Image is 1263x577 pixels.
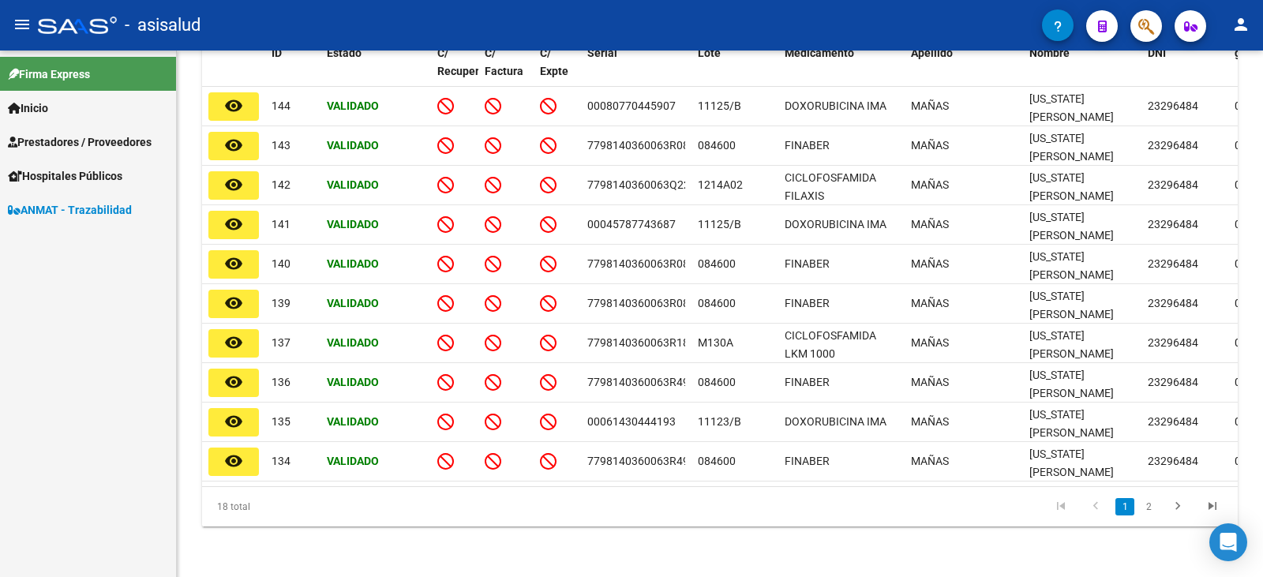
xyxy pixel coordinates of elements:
strong: Validado [327,218,379,230]
span: 140 [272,257,290,270]
span: [US_STATE][PERSON_NAME] [1029,171,1114,202]
strong: Validado [327,139,379,152]
span: MAÑAS [911,455,949,467]
span: 00080770445907 [587,99,676,112]
span: 11125/B [698,218,741,230]
span: 7798140360063R08673 [587,297,708,309]
span: [US_STATE][PERSON_NAME] [1029,408,1114,439]
span: MAÑAS [911,257,949,270]
span: 23296484 [1148,415,1198,428]
mat-icon: remove_red_eye [224,215,243,234]
strong: Validado [327,336,379,349]
datatable-header-cell: DNI [1141,36,1228,106]
span: Medicamento [785,47,854,59]
span: CICLOFOSFAMIDA LKM 1000 [785,329,876,360]
datatable-header-cell: Nombre [1023,36,1141,106]
span: MAÑAS [911,297,949,309]
span: 11125/B [698,99,741,112]
span: 7798140360063R49395 [587,376,708,388]
span: [US_STATE][PERSON_NAME] [1029,290,1114,320]
datatable-header-cell: Medicamento [778,36,905,106]
mat-icon: remove_red_eye [224,96,243,115]
strong: Validado [327,415,379,428]
span: [US_STATE][PERSON_NAME] [1029,132,1114,163]
span: MAÑAS [911,415,949,428]
span: 23296484 [1148,139,1198,152]
span: 00061430444193 [587,415,676,428]
span: 23296484 [1148,99,1198,112]
span: 137 [272,336,290,349]
span: Firma Express [8,66,90,83]
span: 7798140360063R08671 [587,257,708,270]
span: 23296484 [1148,336,1198,349]
span: FINABER [785,297,830,309]
datatable-header-cell: Apellido [905,36,1023,106]
span: [US_STATE][PERSON_NAME] [1029,369,1114,399]
span: 7798140360063R49482 [587,455,708,467]
a: 2 [1139,498,1158,515]
span: 136 [272,376,290,388]
span: Lote [698,47,721,59]
span: [US_STATE][PERSON_NAME] [1029,448,1114,478]
mat-icon: remove_red_eye [224,412,243,431]
a: go to previous page [1081,498,1111,515]
span: 7798140360063R18401 [587,336,708,349]
span: 23296484 [1148,455,1198,467]
span: Estado [327,47,362,59]
mat-icon: remove_red_eye [224,175,243,194]
strong: Validado [327,376,379,388]
mat-icon: remove_red_eye [224,373,243,392]
span: 23296484 [1148,218,1198,230]
a: go to last page [1197,498,1227,515]
span: 23296484 [1148,376,1198,388]
span: 135 [272,415,290,428]
mat-icon: remove_red_eye [224,136,243,155]
span: Inicio [8,99,48,117]
span: [US_STATE][PERSON_NAME] [1029,250,1114,281]
span: 00045787743687 [587,218,676,230]
span: DOXORUBICINA IMA [785,415,886,428]
li: page 1 [1113,493,1137,520]
a: go to first page [1046,498,1076,515]
span: 23296484 [1148,257,1198,270]
strong: Validado [327,257,379,270]
strong: Validado [327,99,379,112]
mat-icon: remove_red_eye [224,254,243,273]
span: DOXORUBICINA IMA [785,218,886,230]
span: 11123/B [698,415,741,428]
span: MAÑAS [911,376,949,388]
span: 141 [272,218,290,230]
span: [US_STATE][PERSON_NAME] [1029,211,1114,242]
datatable-header-cell: C/ Recupero [431,36,478,106]
span: 134 [272,455,290,467]
span: 7798140360063Q22221 [587,178,709,191]
span: 142 [272,178,290,191]
span: Hospitales Públicos [8,167,122,185]
mat-icon: remove_red_eye [224,333,243,352]
mat-icon: menu [13,15,32,34]
strong: Validado [327,455,379,467]
span: 23296484 [1148,178,1198,191]
datatable-header-cell: Serial [581,36,691,106]
datatable-header-cell: Lote [691,36,778,106]
datatable-header-cell: Estado [320,36,431,106]
span: 7798140360063R08672 [587,139,708,152]
span: [US_STATE][PERSON_NAME] [1029,92,1114,123]
span: MAÑAS [911,139,949,152]
span: MAÑAS [911,218,949,230]
span: - asisalud [125,8,201,43]
span: DOXORUBICINA IMA [785,99,886,112]
mat-icon: person [1231,15,1250,34]
span: gtin [1235,47,1254,59]
span: Serial [587,47,617,59]
span: 23296484 [1148,297,1198,309]
span: FINABER [785,257,830,270]
strong: Validado [327,297,379,309]
span: FINABER [785,455,830,467]
mat-icon: remove_red_eye [224,294,243,313]
span: M130A [698,336,733,349]
mat-icon: remove_red_eye [224,451,243,470]
span: FINABER [785,376,830,388]
span: 1214A02 [698,178,743,191]
span: DNI [1148,47,1166,59]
